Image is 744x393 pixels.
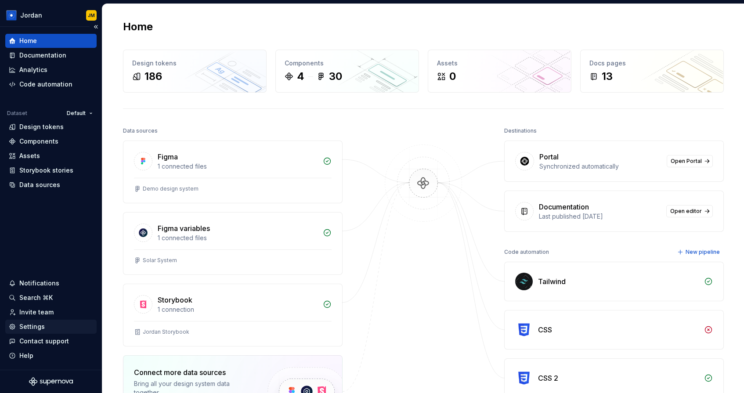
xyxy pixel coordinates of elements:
div: Storybook stories [19,166,73,175]
div: Components [285,59,410,68]
div: Jordan [20,11,42,20]
div: Docs pages [589,59,715,68]
div: 4 [297,69,304,83]
a: Figma1 connected filesDemo design system [123,141,343,203]
div: CSS [538,324,552,335]
div: Connect more data sources [134,367,253,378]
a: Design tokens186 [123,50,267,93]
div: Settings [19,322,45,331]
div: Components [19,137,58,146]
svg: Supernova Logo [29,377,73,386]
a: Storybook1 connectionJordan Storybook [123,284,343,346]
div: Last published [DATE] [539,212,661,221]
a: Data sources [5,178,97,192]
div: JM [88,12,95,19]
button: JordanJM [2,6,100,25]
div: Design tokens [132,59,257,68]
div: Jordan Storybook [143,328,189,335]
div: Notifications [19,279,59,288]
div: Design tokens [19,123,64,131]
span: Open editor [670,208,702,215]
div: CSS 2 [538,373,558,383]
button: Default [63,107,97,119]
a: Settings [5,320,97,334]
span: Default [67,110,86,117]
div: Analytics [19,65,47,74]
div: 186 [144,69,162,83]
div: Contact support [19,337,69,346]
button: New pipeline [675,246,724,258]
div: Synchronized automatically [539,162,661,171]
div: Data sources [123,125,158,137]
a: Design tokens [5,120,97,134]
div: 1 connection [158,305,318,314]
div: Help [19,351,33,360]
img: 049812b6-2877-400d-9dc9-987621144c16.png [6,10,17,21]
h2: Home [123,20,153,34]
div: 1 connected files [158,162,318,171]
a: Code automation [5,77,97,91]
div: Documentation [539,202,589,212]
a: Home [5,34,97,48]
div: 30 [329,69,342,83]
div: 1 connected files [158,234,318,242]
div: Figma variables [158,223,210,234]
a: Storybook stories [5,163,97,177]
a: Analytics [5,63,97,77]
a: Open editor [666,205,713,217]
div: Destinations [504,125,537,137]
div: Solar System [143,257,177,264]
div: Demo design system [143,185,199,192]
div: Code automation [504,246,549,258]
div: Search ⌘K [19,293,53,302]
div: Assets [19,151,40,160]
a: Documentation [5,48,97,62]
a: Components430 [275,50,419,93]
a: Assets [5,149,97,163]
div: 0 [449,69,456,83]
div: 13 [602,69,613,83]
a: Figma variables1 connected filesSolar System [123,212,343,275]
div: Invite team [19,308,54,317]
a: Assets0 [428,50,571,93]
button: Notifications [5,276,97,290]
div: Documentation [19,51,66,60]
a: Invite team [5,305,97,319]
div: Assets [437,59,562,68]
a: Components [5,134,97,148]
div: Dataset [7,110,27,117]
div: Portal [539,151,559,162]
div: Home [19,36,37,45]
div: Tailwind [538,276,566,287]
a: Open Portal [667,155,713,167]
button: Collapse sidebar [90,21,102,33]
div: Code automation [19,80,72,89]
span: New pipeline [686,249,720,256]
div: Data sources [19,180,60,189]
button: Help [5,349,97,363]
button: Contact support [5,334,97,348]
div: Figma [158,151,178,162]
a: Docs pages13 [580,50,724,93]
button: Search ⌘K [5,291,97,305]
span: Open Portal [671,158,702,165]
div: Storybook [158,295,192,305]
